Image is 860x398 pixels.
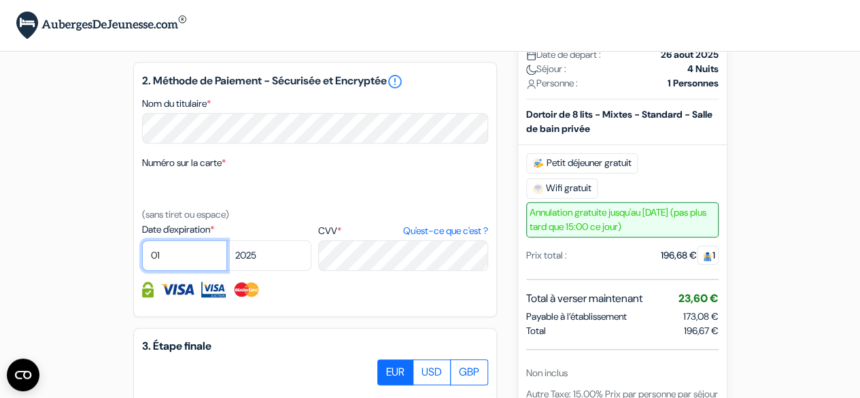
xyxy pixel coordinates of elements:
[142,208,229,220] small: (sans tiret ou espace)
[413,359,451,385] label: USD
[387,73,403,90] a: error_outline
[526,62,566,76] span: Séjour :
[377,359,413,385] label: EUR
[526,178,598,199] span: Wifi gratuit
[526,310,627,324] span: Payable à l’établissement
[678,291,719,305] span: 23,60 €
[16,12,186,39] img: AubergesDeJeunesse.com
[661,248,719,263] div: 196,68 €
[526,202,719,237] span: Annulation gratuite jusqu'au [DATE] (pas plus tard que 15:00 ce jour)
[526,65,536,75] img: moon.svg
[697,246,719,265] span: 1
[142,97,211,111] label: Nom du titulaire
[668,76,719,90] strong: 1 Personnes
[684,324,719,338] span: 196,67 €
[160,282,194,297] img: Visa
[526,248,567,263] div: Prix total :
[7,359,39,391] button: CMP-Widget öffnen
[526,48,601,62] span: Date de départ :
[142,156,226,170] label: Numéro sur la carte
[450,359,488,385] label: GBP
[526,291,642,307] span: Total à verser maintenant
[687,62,719,76] strong: 4 Nuits
[526,76,578,90] span: Personne :
[526,324,546,338] span: Total
[142,73,488,90] h5: 2. Méthode de Paiement - Sécurisée et Encryptée
[233,282,260,297] img: Master Card
[318,224,487,238] label: CVV
[402,224,487,238] a: Qu'est-ce que c'est ?
[532,183,543,194] img: free_wifi.svg
[526,108,712,135] b: Dortoir de 8 lits - Mixtes - Standard - Salle de bain privée
[661,48,719,62] strong: 26 août 2025
[526,366,719,380] div: Non inclus
[142,339,488,352] h5: 3. Étape finale
[683,310,719,322] span: 173,08 €
[532,158,544,169] img: free_breakfast.svg
[378,359,488,385] div: Basic radio toggle button group
[526,50,536,61] img: calendar.svg
[142,222,311,237] label: Date d'expiration
[526,79,536,89] img: user_icon.svg
[201,282,226,297] img: Visa Electron
[526,153,638,173] span: Petit déjeuner gratuit
[142,282,154,297] img: Information de carte de crédit entièrement encryptée et sécurisée
[702,251,712,261] img: guest.svg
